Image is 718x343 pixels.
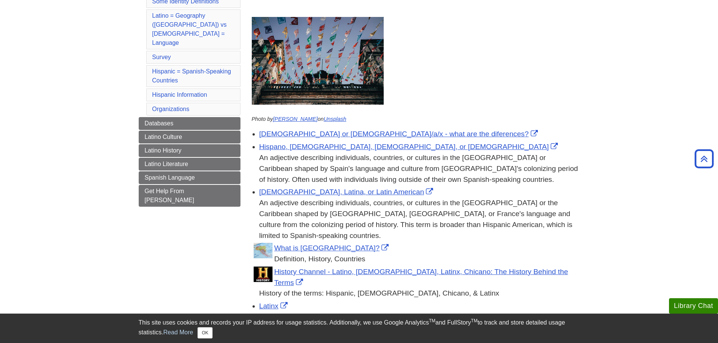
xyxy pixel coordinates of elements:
div: History of the terms: Hispanic, [DEMOGRAPHIC_DATA], Chicano, & Latinx [259,288,580,299]
span: Latino Culture [145,134,182,140]
a: Latino = Geography ([GEOGRAPHIC_DATA]) vs [DEMOGRAPHIC_DATA] = Language [152,12,227,46]
a: Latino Literature [139,158,240,171]
a: Hispanic Information [152,91,207,98]
a: Spanish Language [139,171,240,184]
a: Survey [152,54,171,60]
a: Link opens in new window [259,143,560,151]
img: Dia de los Muertos Flags [252,17,384,105]
a: Link opens in new window [259,130,540,138]
p: Photo by on [252,115,580,123]
span: Get Help From [PERSON_NAME] [145,188,194,203]
a: [PERSON_NAME] [273,116,317,122]
a: Latino Culture [139,131,240,143]
button: Close [197,327,212,338]
span: Spanish Language [145,174,195,181]
div: This site uses cookies and records your IP address for usage statistics. Additionally, we use Goo... [139,318,580,338]
span: Databases [145,120,174,127]
div: Definition, History, Countries [259,254,580,265]
a: Unsplash [324,116,346,122]
span: Latino Literature [145,161,188,167]
span: Latino History [145,147,182,154]
button: Library Chat [669,298,718,314]
sup: TM [429,318,435,323]
a: Back to Top [692,154,716,164]
div: An adjective describing individuals, countries, or cultures in the [GEOGRAPHIC_DATA] or the Carib... [259,198,580,241]
a: Read More [163,329,193,335]
a: Latino History [139,144,240,157]
a: Link opens in new window [274,244,391,252]
sup: TM [471,318,478,323]
a: Databases [139,117,240,130]
a: Link opens in new window [259,302,289,310]
a: Organizations [152,106,190,112]
a: Hispanic = Spanish-Speaking Countries [152,68,231,84]
a: Link opens in new window [274,268,568,287]
a: Get Help From [PERSON_NAME] [139,185,240,207]
a: Link opens in new window [259,188,435,196]
div: An adjective describing individuals, countries, or cultures in the [GEOGRAPHIC_DATA] or Caribbean... [259,152,580,185]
